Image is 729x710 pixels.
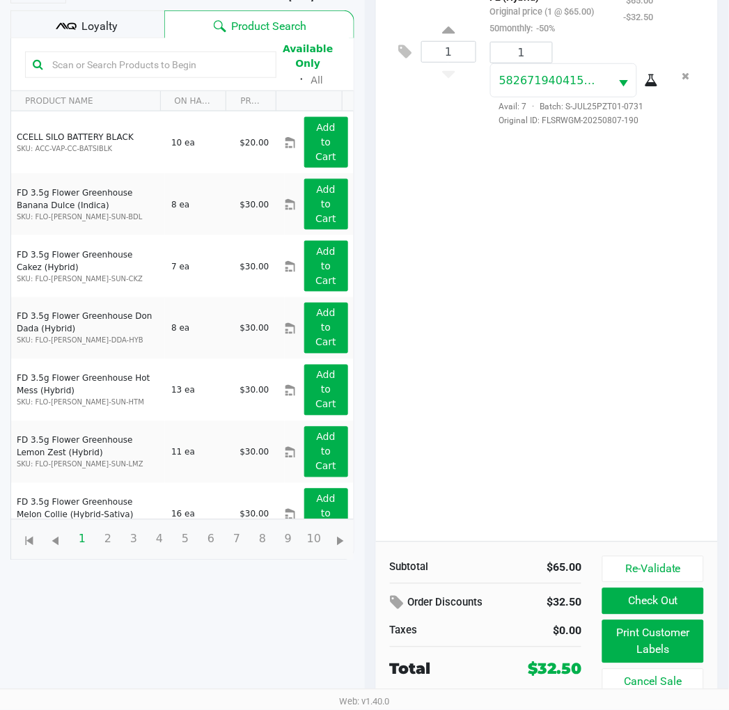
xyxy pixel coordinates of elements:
button: Add to Cart [304,241,348,292]
span: $30.00 [240,448,269,457]
span: Page 10 [301,526,327,553]
span: $20.00 [240,138,269,148]
app-button-loader: Add to Cart [315,494,336,534]
input: Scan or Search Products to Begin [47,54,269,75]
span: Page 1 [69,526,95,553]
td: FD 3.5g Flower Greenhouse Melon Collie (Hybrid-Sativa) [11,483,165,545]
button: Check Out [602,588,703,615]
span: Page 6 [198,526,224,553]
button: Print Customer Labels [602,620,703,663]
app-button-loader: Add to Cart [315,184,336,224]
span: Page 5 [172,526,198,553]
button: Select [610,64,636,97]
div: Data table [11,91,354,519]
div: $65.00 [496,560,582,576]
span: Go to the first page [22,533,39,551]
button: Add to Cart [304,303,348,354]
button: Add to Cart [304,489,348,539]
span: Page 9 [275,526,301,553]
app-button-loader: Add to Cart [315,308,336,348]
td: 7 ea [165,235,233,297]
app-button-loader: Add to Cart [315,370,336,410]
td: FD 3.5g Flower Greenhouse Banana Dulce (Indica) [11,173,165,235]
p: SKU: ACC-VAP-CC-BATSIBLK [17,143,159,154]
td: FD 3.5g Flower Greenhouse Don Dada (Hybrid) [11,297,165,359]
span: $30.00 [240,200,269,210]
app-button-loader: Add to Cart [315,432,336,472]
td: FD 3.5g Flower Greenhouse Cakez (Hybrid) [11,235,165,297]
td: 10 ea [165,111,233,173]
button: Add to Cart [304,365,348,416]
span: Go to the previous page [42,526,69,552]
div: Order Discounts [390,591,511,616]
span: Page 3 [120,526,147,553]
button: Cancel Sale [602,669,703,695]
span: $30.00 [240,262,269,271]
button: Add to Cart [304,427,348,478]
div: Subtotal [390,560,476,576]
span: Go to the previous page [47,533,65,551]
span: ᛫ [293,73,311,86]
button: Remove the package from the orderLine [677,63,696,89]
span: Go to the first page [17,526,43,552]
p: SKU: FLO-[PERSON_NAME]-SUN-HTM [17,397,159,408]
td: 11 ea [165,421,233,483]
span: $30.00 [240,510,269,519]
p: SKU: FLO-[PERSON_NAME]-SUN-BDL [17,212,159,222]
app-button-loader: Add to Cart [315,122,336,162]
span: Original ID: FLSRWGM-20250807-190 [490,114,654,127]
span: Page 8 [249,526,276,553]
span: -50% [533,23,556,33]
div: Taxes [390,623,476,639]
td: CCELL SILO BATTERY BLACK [11,111,165,173]
span: $30.00 [240,324,269,333]
td: 13 ea [165,359,233,421]
small: 50monthly: [490,23,556,33]
small: Original price (1 @ $65.00) [490,6,595,17]
span: $30.00 [240,386,269,395]
td: 8 ea [165,173,233,235]
span: Page 2 [95,526,121,553]
span: Go to the next page [327,526,354,552]
span: 5826719404159792 [499,74,613,87]
span: Go to the last page [353,526,379,552]
button: Add to Cart [304,117,348,168]
th: ON HAND [160,91,226,111]
span: Page 7 [224,526,250,553]
button: Re-Validate [602,556,703,583]
td: FD 3.5g Flower Greenhouse Hot Mess (Hybrid) [11,359,165,421]
td: 8 ea [165,297,233,359]
app-button-loader: Add to Cart [315,246,336,286]
button: Add to Cart [304,179,348,230]
p: SKU: FLO-[PERSON_NAME]-DDA-HYB [17,336,159,346]
span: Loyalty [81,18,118,35]
div: $32.50 [528,658,581,681]
div: Total [390,658,504,681]
span: Web: v1.40.0 [340,697,390,707]
span: · [527,102,540,111]
div: $0.00 [496,623,582,640]
th: PRODUCT NAME [11,91,160,111]
span: Go to the next page [332,533,350,551]
td: 16 ea [165,483,233,545]
button: All [311,73,323,88]
span: Product Search [232,18,307,35]
p: SKU: FLO-[PERSON_NAME]-SUN-LMZ [17,459,159,470]
td: FD 3.5g Flower Greenhouse Lemon Zest (Hybrid) [11,421,165,483]
div: $32.50 [531,591,581,615]
small: -$32.50 [624,12,654,22]
span: Page 4 [146,526,173,553]
th: PRICE [226,91,275,111]
span: Avail: 7 Batch: S-JUL25PZT01-0731 [490,102,644,111]
p: SKU: FLO-[PERSON_NAME]-SUN-CKZ [17,274,159,284]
